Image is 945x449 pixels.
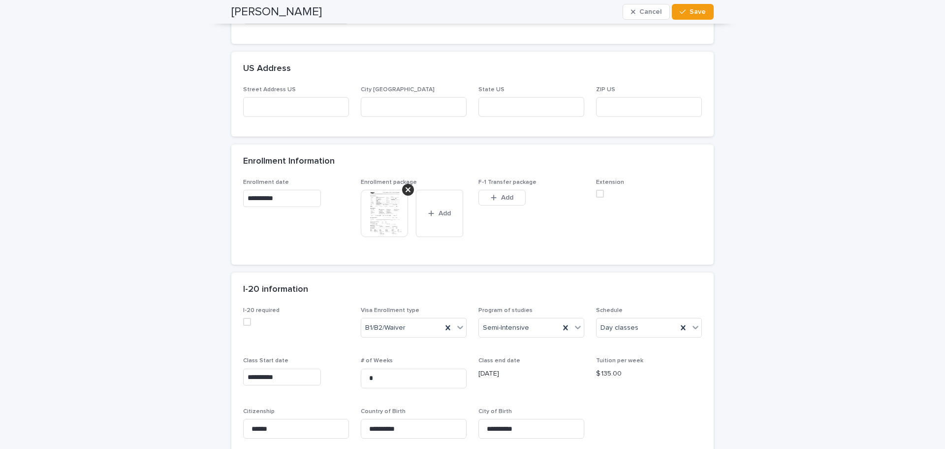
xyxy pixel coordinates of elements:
[243,156,335,167] h2: Enrollment Information
[416,190,463,237] button: Add
[243,409,275,414] span: Citizenship
[361,358,393,364] span: # of Weeks
[596,358,643,364] span: Tuition per week
[596,179,624,185] span: Extension
[439,210,451,217] span: Add
[501,194,513,201] span: Add
[231,5,322,19] h2: [PERSON_NAME]
[243,284,308,295] h2: I-20 information
[478,409,512,414] span: City of Birth
[478,369,584,379] p: [DATE]
[243,358,288,364] span: Class Start date
[672,4,714,20] button: Save
[361,308,419,313] span: Visa Enrollment type
[596,369,702,379] p: $ 135.00
[365,323,406,333] span: B1/B2/Waiver
[478,308,533,313] span: Program of studies
[478,179,536,185] span: F-1 Transfer package
[690,8,706,15] span: Save
[483,323,529,333] span: Semi-Intensive
[478,358,520,364] span: Class end date
[243,308,280,313] span: I-20 required
[243,64,291,74] h2: US Address
[361,87,435,93] span: City [GEOGRAPHIC_DATA]
[478,190,526,206] button: Add
[596,87,615,93] span: ZIP US
[361,179,417,185] span: Enrollment package
[600,323,638,333] span: Day classes
[361,409,406,414] span: Country of Birth
[596,308,623,313] span: Schedule
[623,4,670,20] button: Cancel
[243,179,289,185] span: Enrollment date
[478,87,504,93] span: State US
[639,8,661,15] span: Cancel
[243,87,296,93] span: Street Address US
